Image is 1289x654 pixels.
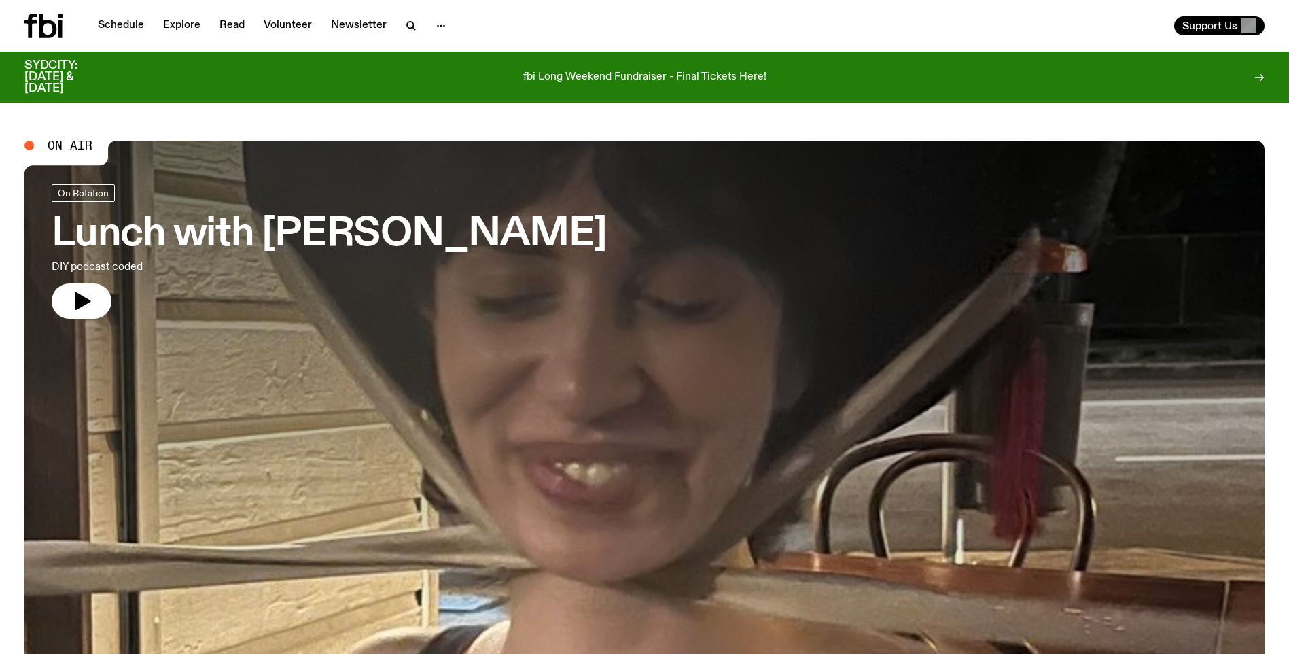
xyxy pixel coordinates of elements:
span: On Rotation [58,188,109,199]
p: DIY podcast coded [52,259,400,275]
a: Volunteer [255,16,320,35]
a: Explore [155,16,209,35]
a: Schedule [90,16,152,35]
span: Support Us [1182,20,1237,32]
a: Lunch with [PERSON_NAME]DIY podcast coded [52,184,607,319]
button: Support Us [1174,16,1265,35]
span: On Air [48,139,92,152]
a: On Rotation [52,184,115,202]
h3: SYDCITY: [DATE] & [DATE] [24,60,111,94]
p: fbi Long Weekend Fundraiser - Final Tickets Here! [523,71,766,84]
a: Read [211,16,253,35]
h3: Lunch with [PERSON_NAME] [52,216,607,254]
a: Newsletter [323,16,395,35]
